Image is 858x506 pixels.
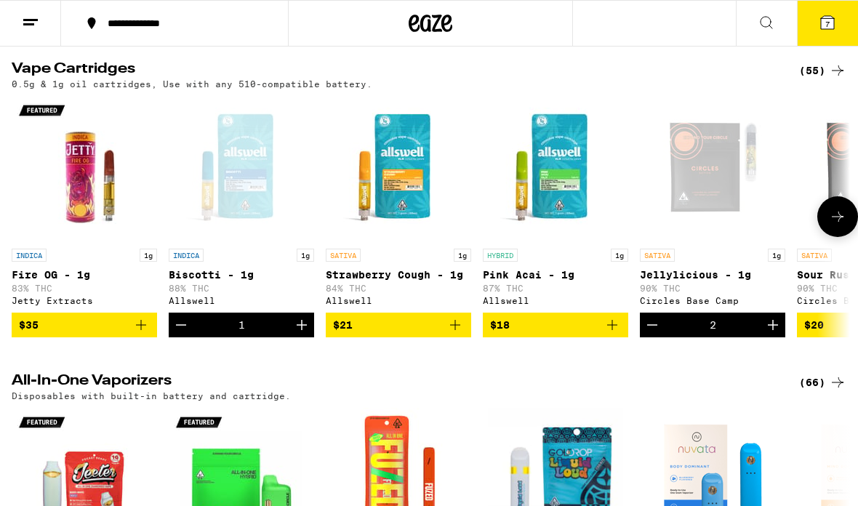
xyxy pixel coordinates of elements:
p: INDICA [12,249,47,262]
h2: All-In-One Vaporizers [12,374,775,391]
p: 83% THC [12,284,157,293]
a: (55) [799,62,846,79]
a: Open page for Strawberry Cough - 1g from Allswell [326,96,471,313]
p: 0.5g & 1g oil cartridges, Use with any 510-compatible battery. [12,79,372,89]
p: INDICA [169,249,204,262]
p: SATIVA [640,249,675,262]
button: Decrement [640,313,665,337]
p: SATIVA [797,249,832,262]
span: $18 [490,319,510,331]
p: 88% THC [169,284,314,293]
p: Pink Acai - 1g [483,269,628,281]
img: Allswell - Strawberry Cough - 1g [326,96,471,241]
p: Fire OG - 1g [12,269,157,281]
p: 1g [611,249,628,262]
div: 2 [710,319,716,331]
p: 90% THC [640,284,785,293]
button: Add to bag [483,313,628,337]
a: Open page for Fire OG - 1g from Jetty Extracts [12,96,157,313]
p: Jellylicious - 1g [640,269,785,281]
img: Allswell - Pink Acai - 1g [483,96,628,241]
button: 7 [797,1,858,46]
span: 7 [825,20,830,28]
p: 1g [140,249,157,262]
p: 1g [768,249,785,262]
p: 84% THC [326,284,471,293]
span: $35 [19,319,39,331]
p: SATIVA [326,249,361,262]
div: Allswell [169,296,314,305]
button: Add to bag [12,313,157,337]
div: Circles Base Camp [640,296,785,305]
h2: Vape Cartridges [12,62,775,79]
div: 1 [238,319,245,331]
p: HYBRID [483,249,518,262]
button: Increment [761,313,785,337]
span: $21 [333,319,353,331]
div: Jetty Extracts [12,296,157,305]
div: Allswell [483,296,628,305]
span: $20 [804,319,824,331]
button: Add to bag [326,313,471,337]
a: Open page for Biscotti - 1g from Allswell [169,96,314,313]
a: (66) [799,374,846,391]
p: 87% THC [483,284,628,293]
div: Allswell [326,296,471,305]
p: Disposables with built-in battery and cartridge. [12,391,291,401]
button: Decrement [169,313,193,337]
p: 1g [454,249,471,262]
a: Open page for Pink Acai - 1g from Allswell [483,96,628,313]
p: 1g [297,249,314,262]
p: Biscotti - 1g [169,269,314,281]
p: Strawberry Cough - 1g [326,269,471,281]
a: Open page for Jellylicious - 1g from Circles Base Camp [640,96,785,313]
button: Increment [289,313,314,337]
img: Jetty Extracts - Fire OG - 1g [12,96,157,241]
